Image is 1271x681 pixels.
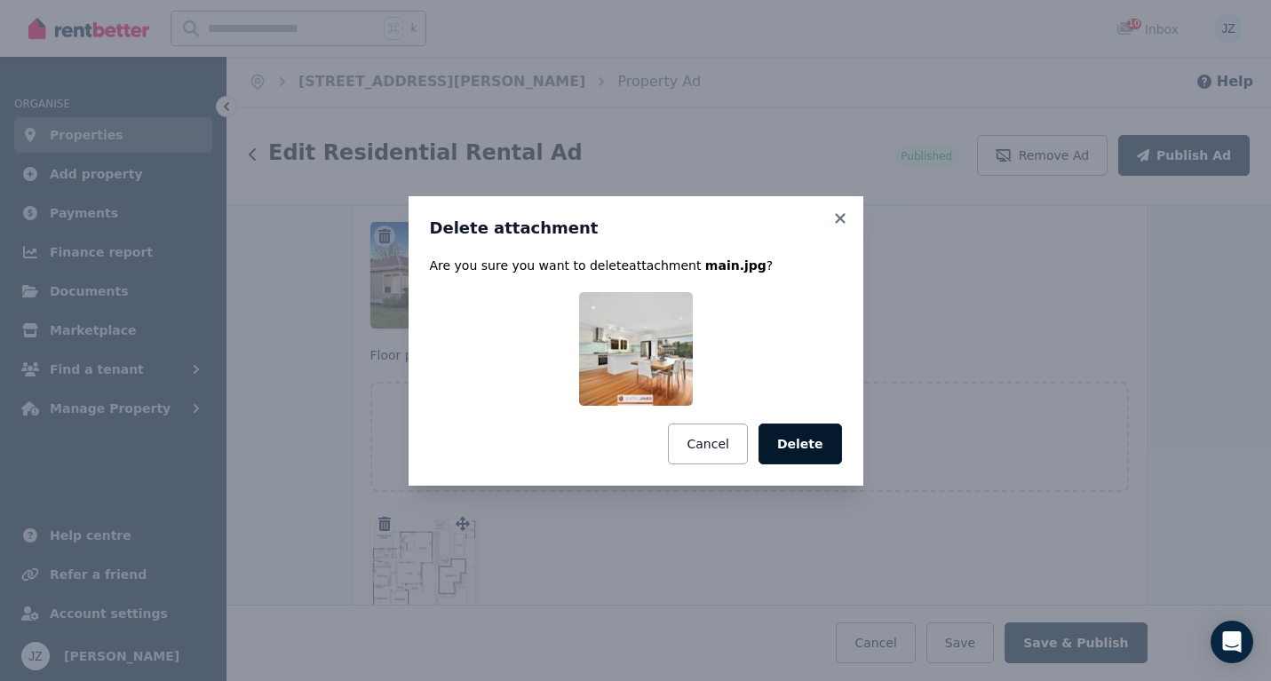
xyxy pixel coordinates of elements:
h3: Delete attachment [430,218,842,239]
button: Cancel [668,424,747,464]
div: Open Intercom Messenger [1211,621,1253,663]
span: main.jpg [705,258,767,273]
p: Are you sure you want to delete attachment ? [430,257,842,274]
button: Delete [759,424,842,464]
img: main.jpg [579,292,693,406]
